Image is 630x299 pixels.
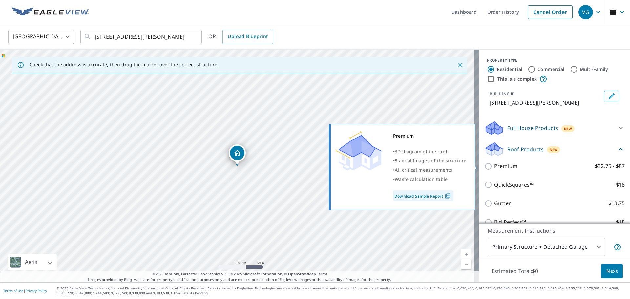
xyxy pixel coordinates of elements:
p: Roof Products [507,145,544,153]
span: 5 aerial images of the structure [395,158,466,164]
a: Upload Blueprint [222,30,273,44]
p: Full House Products [507,124,558,132]
span: New [564,126,572,131]
input: Search by address or latitude-longitude [95,28,188,46]
div: • [393,175,467,184]
p: Bid Perfect™ [494,218,526,226]
a: Terms [317,271,328,276]
a: Current Level 17, Zoom In [461,249,471,259]
div: OR [208,30,273,44]
a: OpenStreetMap [288,271,316,276]
p: [STREET_ADDRESS][PERSON_NAME] [490,99,601,107]
img: Pdf Icon [443,193,452,199]
div: PROPERTY TYPE [487,57,622,63]
a: Current Level 17, Zoom Out [461,259,471,269]
div: VG [578,5,593,19]
span: Your report will include the primary structure and a detached garage if one exists. [614,243,621,251]
a: Download Sample Report [393,190,453,201]
label: This is a complex [497,76,537,82]
div: Dropped pin, building 1, Residential property, 1405 Blue Heron Dr Denton, MD 21629 [229,144,246,165]
p: Measurement Instructions [488,227,621,235]
a: Privacy Policy [26,288,47,293]
button: Next [601,264,623,279]
div: Full House ProductsNew [484,120,625,136]
img: EV Logo [12,7,89,17]
div: Aerial [23,254,41,270]
span: © 2025 TomTom, Earthstar Geographics SIO, © 2025 Microsoft Corporation, © [152,271,328,277]
div: • [393,147,467,156]
div: Primary Structure + Detached Garage [488,238,605,256]
p: $18 [616,181,625,189]
div: Premium [393,131,467,140]
span: Waste calculation table [395,176,448,182]
div: • [393,156,467,165]
p: BUILDING ID [490,91,515,96]
button: Close [456,61,465,69]
p: QuickSquares™ [494,181,534,189]
div: Roof ProductsNew [484,141,625,157]
a: Cancel Order [528,5,573,19]
span: Upload Blueprint [228,32,268,41]
p: | [3,289,47,293]
span: 3D diagram of the roof [395,148,447,155]
label: Multi-Family [580,66,608,73]
span: Next [606,267,618,275]
div: Aerial [8,254,57,270]
label: Residential [497,66,522,73]
label: Commercial [537,66,565,73]
div: [GEOGRAPHIC_DATA] [8,28,74,46]
p: $18 [616,218,625,226]
p: Check that the address is accurate, then drag the marker over the correct structure. [30,62,219,68]
span: New [550,147,558,152]
p: Estimated Total: $0 [486,264,543,278]
p: $13.75 [608,199,625,207]
img: Premium [336,131,382,171]
p: $32.75 - $87 [595,162,625,170]
div: • [393,165,467,175]
p: Gutter [494,199,511,207]
button: Edit building 1 [604,91,619,101]
p: Premium [494,162,517,170]
span: All critical measurements [395,167,452,173]
p: © 2025 Eagle View Technologies, Inc. and Pictometry International Corp. All Rights Reserved. Repo... [57,286,627,296]
a: Terms of Use [3,288,24,293]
